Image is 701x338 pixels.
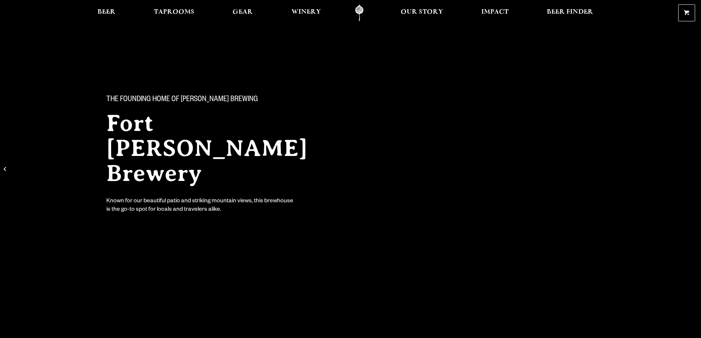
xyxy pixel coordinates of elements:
[106,198,295,214] div: Known for our beautiful patio and striking mountain views, this brewhouse is the go-to spot for l...
[287,5,326,21] a: Winery
[346,5,373,21] a: Odell Home
[547,9,593,15] span: Beer Finder
[98,9,116,15] span: Beer
[93,5,120,21] a: Beer
[401,9,443,15] span: Our Story
[481,9,509,15] span: Impact
[106,95,258,105] span: The Founding Home of [PERSON_NAME] Brewing
[233,9,253,15] span: Gear
[396,5,448,21] a: Our Story
[542,5,598,21] a: Beer Finder
[154,9,194,15] span: Taprooms
[477,5,513,21] a: Impact
[228,5,258,21] a: Gear
[106,111,336,186] h2: Fort [PERSON_NAME] Brewery
[291,9,321,15] span: Winery
[149,5,199,21] a: Taprooms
